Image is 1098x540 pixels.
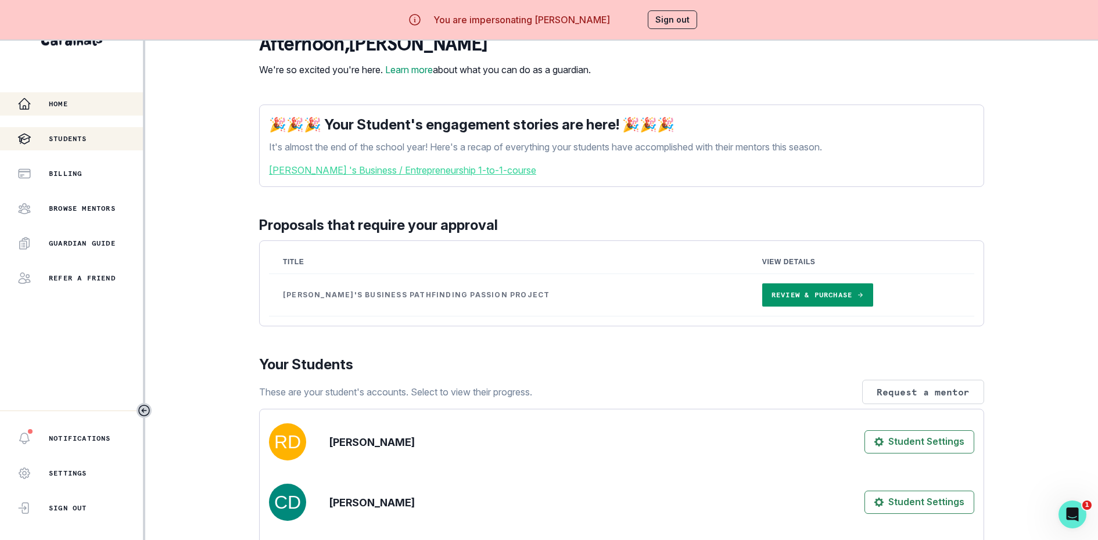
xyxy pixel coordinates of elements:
p: Notifications [49,434,111,443]
span: 1 [1082,501,1092,510]
button: Sign out [648,10,697,29]
a: Review & Purchase [762,283,873,307]
p: These are your student's accounts. Select to view their progress. [259,385,532,399]
p: [PERSON_NAME] [329,434,415,450]
p: afternoon , [PERSON_NAME] [259,33,591,56]
p: Proposals that require your approval [259,215,984,236]
button: Request a mentor [862,380,984,404]
iframe: Intercom live chat [1058,501,1086,528]
p: Your Students [259,354,984,375]
p: Students [49,134,87,143]
p: Home [49,99,68,109]
p: Guardian Guide [49,239,116,248]
td: [PERSON_NAME]'s Business Pathfinding Passion Project [269,274,748,316]
p: It's almost the end of the school year! Here's a recap of everything your students have accomplis... [269,140,974,154]
p: We're so excited you're here. about what you can do as a guardian. [259,63,591,77]
a: Learn more [385,64,433,75]
p: Settings [49,469,87,478]
button: Student Settings [864,430,974,453]
p: 🎉🎉🎉 Your Student's engagement stories are here! 🎉🎉🎉 [269,114,974,135]
p: Refer a friend [49,273,116,283]
img: svg [269,423,306,460]
a: [PERSON_NAME] 's Business / Entrepreneurship 1-to-1-course [269,163,974,177]
th: Title [269,250,748,274]
button: Student Settings [864,491,974,514]
p: Billing [49,169,82,178]
p: [PERSON_NAME] [329,495,415,510]
p: Browse Mentors [49,204,116,213]
button: Toggle sidebar [137,403,152,418]
p: Sign Out [49,503,87,513]
th: View Details [748,250,974,274]
img: svg [269,484,306,521]
p: You are impersonating [PERSON_NAME] [433,13,610,27]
